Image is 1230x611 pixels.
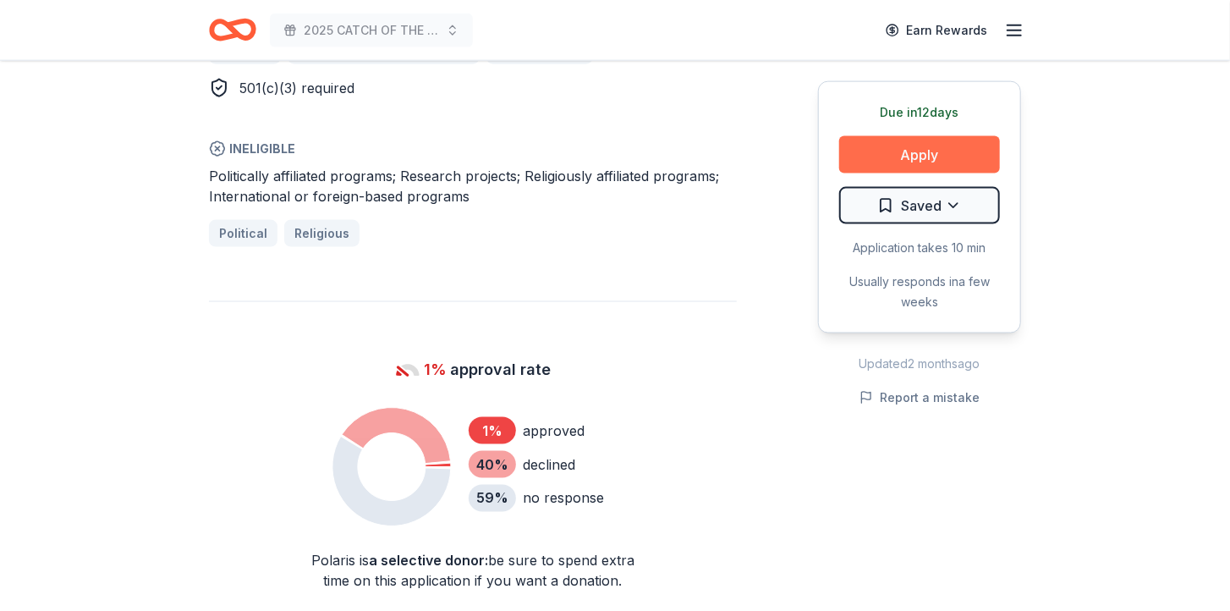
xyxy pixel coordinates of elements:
div: Updated 2 months ago [818,354,1021,374]
span: Politically affiliated programs; Research projects; Religiously affiliated programs; Internationa... [209,168,719,205]
span: Religious [294,223,349,244]
span: 501(c)(3) required [239,80,354,96]
button: Report a mistake [859,388,980,408]
div: Due in 12 days [839,102,1000,123]
button: Apply [839,136,1000,173]
button: 2025 CATCH OF THE SUMMER ONLINE AUCTION [270,14,473,47]
span: Political [219,223,267,244]
div: 40 % [469,451,516,478]
a: Religious [284,220,360,247]
div: declined [523,454,575,475]
span: Ineligible [209,139,737,159]
span: 2025 CATCH OF THE SUMMER ONLINE AUCTION [304,20,439,41]
div: Usually responds in a few weeks [839,272,1000,312]
div: approved [523,421,585,441]
button: Saved [839,187,1000,224]
a: Home [209,10,256,50]
span: a selective donor : [369,553,488,570]
div: Polaris is be sure to spend extra time on this application if you want a donation. [310,551,635,592]
div: Application takes 10 min [839,238,1000,258]
div: 59 % [469,485,516,512]
span: Saved [901,195,942,217]
span: approval rate [450,356,551,383]
div: 1 % [469,417,516,444]
a: Political [209,220,277,247]
a: Earn Rewards [876,15,997,46]
span: 1% [424,356,447,383]
div: no response [523,488,604,509]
